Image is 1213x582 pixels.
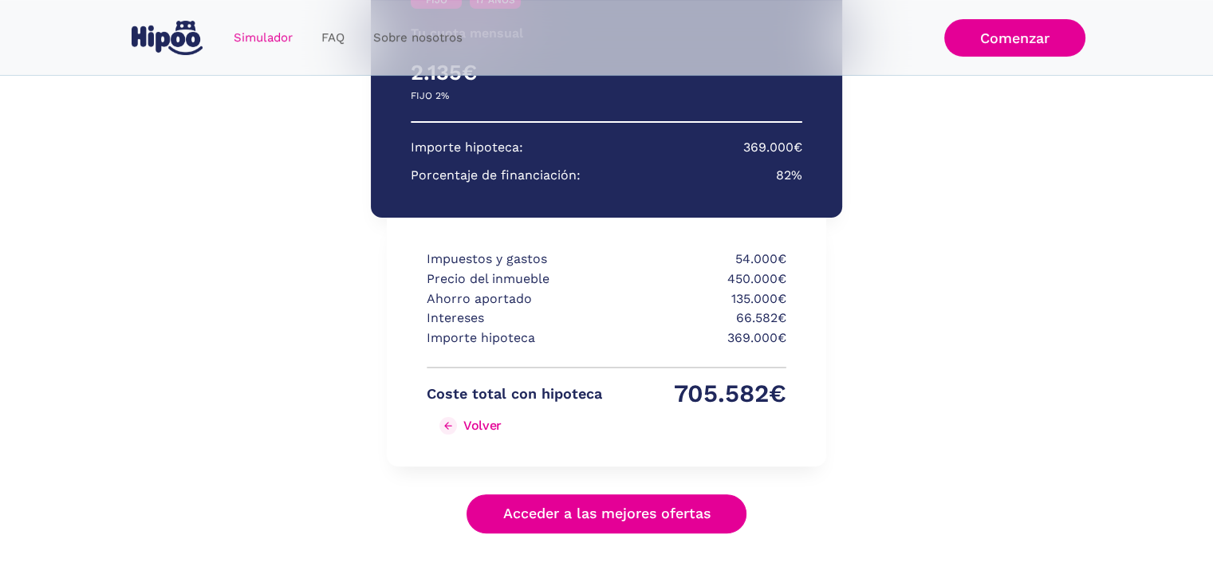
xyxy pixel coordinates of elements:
[776,166,802,186] p: 82%
[359,22,477,53] a: Sobre nosotros
[307,22,359,53] a: FAQ
[411,166,581,186] p: Porcentaje de financiación:
[427,413,602,438] a: Volver
[467,494,747,533] a: Acceder a las mejores ofertas
[427,328,602,348] p: Importe hipoteca
[611,328,786,348] p: 369.000€
[427,269,602,289] p: Precio del inmueble
[463,418,502,433] div: Volver
[611,289,786,309] p: 135.000€
[427,309,602,328] p: Intereses
[411,138,523,158] p: Importe hipoteca:
[219,22,307,53] a: Simulador
[411,86,449,106] p: FIJO 2%
[611,309,786,328] p: 66.582€
[427,384,602,404] p: Coste total con hipoteca
[611,250,786,269] p: 54.000€
[427,250,602,269] p: Impuestos y gastos
[128,14,207,61] a: home
[743,138,802,158] p: 369.000€
[611,384,786,404] p: 705.582€
[944,19,1085,57] a: Comenzar
[427,289,602,309] p: Ahorro aportado
[611,269,786,289] p: 450.000€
